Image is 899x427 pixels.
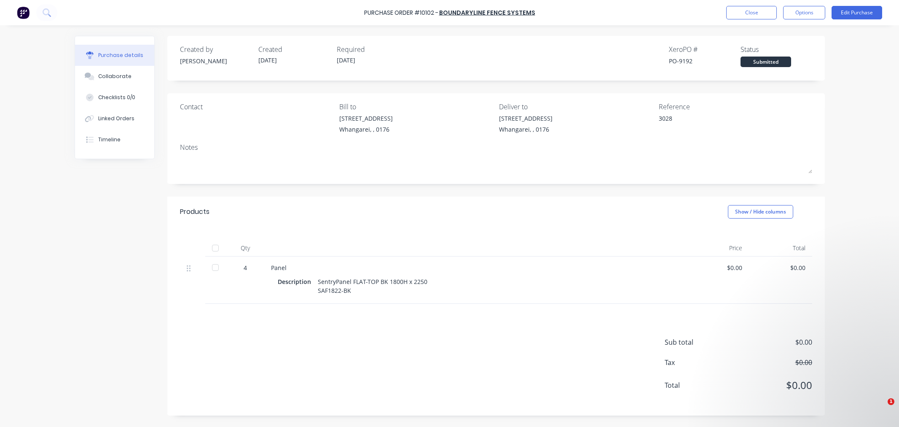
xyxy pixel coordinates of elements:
[499,125,553,134] div: Whangarei, , 0176
[832,6,882,19] button: Edit Purchase
[98,94,135,101] div: Checklists 0/0
[98,73,131,80] div: Collaborate
[728,378,812,393] span: $0.00
[98,136,121,143] div: Timeline
[75,87,154,108] button: Checklists 0/0
[665,380,728,390] span: Total
[75,108,154,129] button: Linked Orders
[278,276,318,288] div: Description
[728,205,793,219] button: Show / Hide columns
[271,263,679,272] div: Panel
[75,129,154,150] button: Timeline
[659,102,812,112] div: Reference
[364,8,438,17] div: Purchase Order #10102 -
[180,142,812,152] div: Notes
[756,263,805,272] div: $0.00
[728,337,812,347] span: $0.00
[439,8,535,17] a: Boundaryline Fence Systems
[499,114,553,123] div: [STREET_ADDRESS]
[180,207,209,217] div: Products
[783,6,825,19] button: Options
[339,125,393,134] div: Whangarei, , 0176
[728,357,812,368] span: $0.00
[339,114,393,123] div: [STREET_ADDRESS]
[226,240,264,257] div: Qty
[665,337,728,347] span: Sub total
[258,44,330,54] div: Created
[499,102,652,112] div: Deliver to
[659,114,764,133] textarea: 3028
[692,263,742,272] div: $0.00
[337,44,408,54] div: Required
[741,57,791,67] div: Submitted
[741,44,812,54] div: Status
[726,6,777,19] button: Close
[318,276,427,297] div: SentryPanel FLAT-TOP BK 1800H x 2250 SAF1822-BK
[98,115,134,122] div: Linked Orders
[339,102,493,112] div: Bill to
[665,357,728,368] span: Tax
[749,240,812,257] div: Total
[75,45,154,66] button: Purchase details
[888,398,894,405] span: 1
[669,44,741,54] div: Xero PO #
[180,102,333,112] div: Contact
[669,57,741,65] div: PO-9192
[75,66,154,87] button: Collaborate
[870,398,891,419] iframe: Intercom live chat
[686,240,749,257] div: Price
[233,263,258,272] div: 4
[98,51,143,59] div: Purchase details
[180,57,252,65] div: [PERSON_NAME]
[17,6,30,19] img: Factory
[180,44,252,54] div: Created by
